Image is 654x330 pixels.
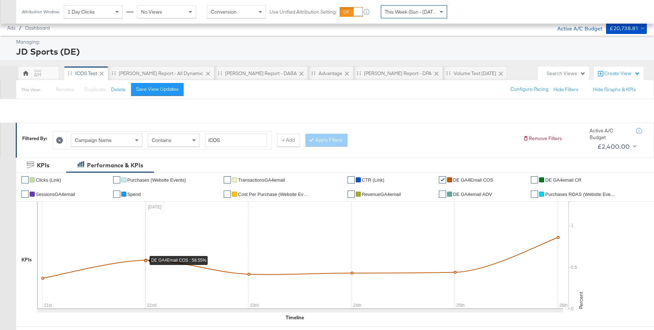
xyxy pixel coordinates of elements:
button: Remove Filters [523,135,562,142]
div: Drag to reorder tab [357,71,361,75]
div: AM [34,72,41,78]
span: SessionsGA4email [36,192,75,197]
span: DE GA4email AOV [453,192,492,197]
button: £20,738.81 [606,23,647,34]
a: ✔ [439,176,446,183]
div: Volume test [DATE] [454,70,496,77]
div: Search Views [547,70,586,77]
div: Drag to reorder tab [218,71,222,75]
div: Active A/C Budget [550,23,602,33]
span: Clicks (Link) [36,177,61,183]
button: + Add [277,134,300,147]
div: Managing: [16,39,645,45]
a: ✔ [439,191,446,198]
span: Duplicate [84,86,106,93]
span: Campaign Name [75,137,112,143]
div: Drag to reorder tab [311,71,315,75]
span: Purchases (Website Events) [127,177,186,183]
span: No Views [141,9,162,15]
div: iCOS Test [75,70,97,77]
div: Attribution Window: [21,9,60,14]
span: 1 Day Clicks [68,9,95,15]
span: This Week (Sun - [DATE]) [385,9,439,15]
button: Delete [111,86,126,93]
div: Drag to reorder tab [446,71,450,75]
button: Configure Pacing [505,83,553,96]
a: ✔ [224,191,231,198]
a: ✔ [21,191,29,198]
span: RevenueGA4email [362,192,401,197]
button: £2,400.00 [595,141,638,152]
label: Use Unified Attribution Setting: [270,9,337,15]
div: KPIs [37,161,49,169]
a: ✔ [531,176,538,183]
button: Save View Updates [131,83,184,96]
text: Percent [578,292,584,309]
a: Dashboard [25,25,50,31]
span: Contains [152,137,171,143]
input: Enter a search term [205,134,267,147]
span: Spend [127,192,141,197]
a: ✔ [348,191,355,198]
div: [PERSON_NAME] Report - All Dynamic [119,70,203,77]
a: ✔ [113,191,120,198]
div: This View: [21,87,40,93]
div: [PERSON_NAME] Report - DPA [364,70,432,77]
div: Drag to reorder tab [112,71,116,75]
a: ✔ [531,191,538,198]
span: Rename [56,86,74,93]
span: Purchases ROAS (Website Events) [545,192,617,197]
span: DE GA4Email COS [453,177,493,183]
div: [PERSON_NAME] Report - DABA [225,70,297,77]
span: Conversion [211,9,237,15]
span: Ads [7,25,15,31]
span: DE GA4email CR [545,177,581,183]
a: ✔ [224,176,231,183]
div: Drag to reorder tab [68,71,72,75]
div: Active A/C Budget [590,127,629,141]
span: CTR (Link) [362,177,384,183]
a: ✔ [348,176,355,183]
span: TransactionsGA4email [238,177,285,183]
a: ✔ [113,176,120,183]
div: Advantage [319,70,342,77]
div: Create View [604,70,640,77]
div: KPIs [21,256,32,263]
div: Performance & KPIs [87,161,143,169]
div: JD Sports (DE) [16,45,645,58]
div: Filtered By: [22,135,47,142]
div: £2,400.00 [597,141,630,152]
div: £20,738.81 [610,24,638,33]
span: Cost Per Purchase (Website Events) [238,192,310,197]
span: / [15,25,25,31]
a: ✔ [21,176,29,183]
div: Timeline [286,314,304,321]
button: Hide Filters [553,86,578,93]
div: Save View Updates [136,86,179,93]
button: Hide Graphs & KPIs [593,86,636,93]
